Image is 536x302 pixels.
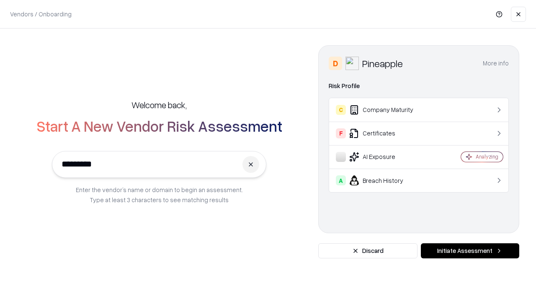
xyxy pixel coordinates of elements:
[36,117,282,134] h2: Start A New Vendor Risk Assessment
[345,57,359,70] img: Pineapple
[336,175,436,185] div: Breach History
[476,153,498,160] div: Analyzing
[336,152,436,162] div: AI Exposure
[131,99,187,111] h5: Welcome back,
[336,175,346,185] div: A
[318,243,417,258] button: Discard
[10,10,72,18] p: Vendors / Onboarding
[76,185,243,205] p: Enter the vendor’s name or domain to begin an assessment. Type at least 3 characters to see match...
[336,105,436,115] div: Company Maturity
[483,56,509,71] button: More info
[336,128,436,138] div: Certificates
[421,243,519,258] button: Initiate Assessment
[329,81,509,91] div: Risk Profile
[362,57,403,70] div: Pineapple
[336,128,346,138] div: F
[336,105,346,115] div: C
[329,57,342,70] div: D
